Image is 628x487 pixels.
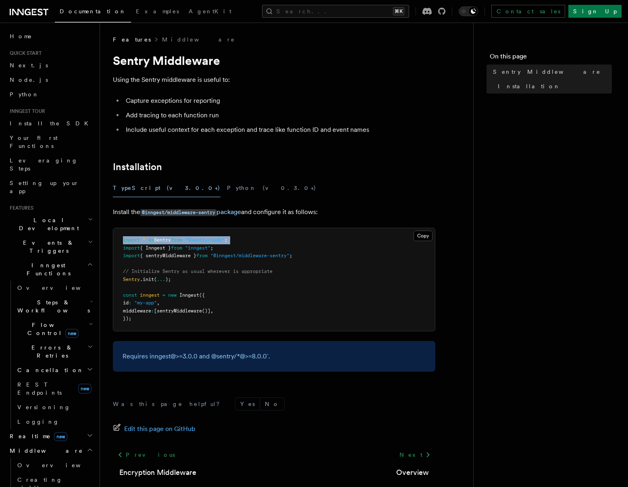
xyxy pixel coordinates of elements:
[60,8,126,15] span: Documentation
[498,82,560,90] span: Installation
[289,253,292,258] span: ;
[6,443,95,458] button: Middleware
[6,235,95,258] button: Events & Triggers
[225,237,227,243] span: ;
[113,447,179,462] a: Previous
[78,384,91,393] span: new
[168,292,177,298] span: new
[6,108,45,114] span: Inngest tour
[14,281,95,295] a: Overview
[123,245,140,251] span: import
[134,300,157,306] span: "my-app"
[260,398,284,410] button: No
[10,77,48,83] span: Node.js
[14,295,95,318] button: Steps & Workflows
[54,432,67,441] span: new
[6,281,95,429] div: Inngest Functions
[396,467,429,478] a: Overview
[17,462,100,468] span: Overview
[129,300,131,306] span: :
[14,363,95,377] button: Cancellation
[113,423,195,435] a: Edit this page on GitHub
[185,245,210,251] span: "inngest"
[10,91,39,98] span: Python
[157,308,202,314] span: sentryMiddleware
[119,467,196,478] a: Encryption Middleware
[17,285,100,291] span: Overview
[165,277,171,282] span: );
[171,245,182,251] span: from
[113,35,151,44] span: Features
[157,277,165,282] span: ...
[6,131,95,153] a: Your first Functions
[6,50,42,56] span: Quick start
[395,447,435,462] a: Next
[123,95,435,106] li: Capture exceptions for reporting
[14,414,95,429] a: Logging
[136,8,179,15] span: Examples
[6,58,95,73] a: Next.js
[140,245,171,251] span: { Inngest }
[157,300,160,306] span: ,
[140,292,160,298] span: inngest
[123,308,151,314] span: middleware
[10,135,58,149] span: Your first Functions
[123,124,435,135] li: Include useful context for each exception and trace like function ID and event names
[123,351,426,362] p: Requires inngest@>=3.0.0 and @sentry/*@>=8.0.0`.
[210,253,289,258] span: "@inngest/middleware-sentry"
[6,153,95,176] a: Leveraging Steps
[6,87,95,102] a: Python
[113,400,225,408] p: Was this page helpful?
[113,53,435,68] h1: Sentry Middleware
[171,237,182,243] span: from
[123,292,137,298] span: const
[6,261,87,277] span: Inngest Functions
[124,423,195,435] span: Edit this page on GitHub
[131,2,184,22] a: Examples
[414,231,433,241] button: Copy
[113,206,435,218] p: Install the and configure it as follows:
[493,68,601,76] span: Sentry Middleware
[65,329,79,338] span: new
[184,2,236,22] a: AgentKit
[490,65,612,79] a: Sentry Middleware
[123,268,272,274] span: // Initialize Sentry as usual wherever is appropriate
[10,157,78,172] span: Leveraging Steps
[14,318,95,340] button: Flow Controlnew
[6,73,95,87] a: Node.js
[490,52,612,65] h4: On this page
[151,308,154,314] span: :
[6,216,88,232] span: Local Development
[162,35,235,44] a: Middleware
[393,7,404,15] kbd: ⌘K
[140,209,216,216] code: @inngest/middleware-sentry
[14,366,84,374] span: Cancellation
[154,277,157,282] span: (
[17,418,59,425] span: Logging
[140,208,241,216] a: @inngest/middleware-sentrypackage
[6,176,95,198] a: Setting up your app
[123,277,140,282] span: Sentry
[14,298,90,314] span: Steps & Workflows
[14,340,95,363] button: Errors & Retries
[6,116,95,131] a: Install the SDK
[113,74,435,85] p: Using the Sentry middleware is useful to:
[154,237,171,243] span: Sentry
[491,5,565,18] a: Contact sales
[14,458,95,472] a: Overview
[202,308,210,314] span: ()]
[162,292,165,298] span: =
[6,213,95,235] button: Local Development
[227,179,316,197] button: Python (v0.3.0+)
[14,343,87,360] span: Errors & Retries
[123,253,140,258] span: import
[10,120,93,127] span: Install the SDK
[113,179,220,197] button: TypeScript (v3.0.0+)
[154,308,157,314] span: [
[14,377,95,400] a: REST Endpointsnew
[568,5,622,18] a: Sign Up
[148,237,154,243] span: as
[179,292,199,298] span: Inngest
[140,253,196,258] span: { sentryMiddleware }
[189,8,231,15] span: AgentKit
